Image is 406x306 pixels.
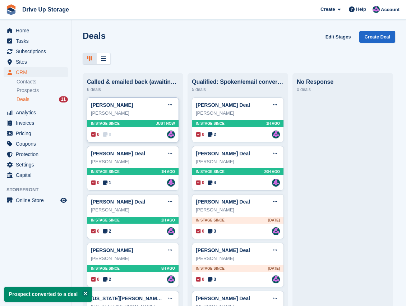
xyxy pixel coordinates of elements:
img: Andy [167,275,175,283]
span: In stage since [196,266,225,271]
div: [PERSON_NAME] [91,255,175,262]
span: 2 [103,228,111,234]
span: 0 [91,179,100,186]
div: [PERSON_NAME] [196,158,280,165]
span: 4 [208,179,216,186]
a: menu [4,149,68,159]
span: Capital [16,170,59,180]
div: [PERSON_NAME] [196,206,280,214]
span: 0 [196,179,204,186]
a: [PERSON_NAME] Deal [196,247,250,253]
p: Prospect converted to a deal [4,287,92,302]
a: menu [4,170,68,180]
a: menu [4,195,68,205]
span: In stage since [91,218,120,223]
div: [PERSON_NAME] [91,158,175,165]
a: [US_STATE][PERSON_NAME] Deal [91,296,174,301]
span: [DATE] [268,218,280,223]
a: [PERSON_NAME] [91,102,133,108]
span: 1H AGO [266,121,280,126]
span: Storefront [6,186,71,193]
img: Andy [167,179,175,187]
img: Andy [272,131,280,138]
img: Andy [272,179,280,187]
a: menu [4,128,68,138]
span: Subscriptions [16,46,59,56]
span: 1H AGO [161,169,175,174]
a: menu [4,57,68,67]
span: 3 [208,276,216,283]
a: [PERSON_NAME] Deal [91,151,145,156]
span: 0 [103,131,111,138]
span: 2H AGO [161,218,175,223]
a: menu [4,108,68,118]
span: Deals [17,96,29,103]
span: 20H AGO [264,169,280,174]
span: In stage since [196,218,225,223]
a: Contacts [17,78,68,85]
img: Andy [272,227,280,235]
span: 0 [91,276,100,283]
a: menu [4,118,68,128]
a: Edit Stages [323,31,354,43]
a: Drive Up Storage [19,4,72,15]
span: Sites [16,57,59,67]
a: Preview store [59,196,68,205]
span: Help [356,6,366,13]
span: 0 [196,131,204,138]
a: [PERSON_NAME] Deal [196,199,250,205]
a: Prospects [17,87,68,94]
img: stora-icon-8386f47178a22dfd0bd8f6a31ec36ba5ce8667c1dd55bd0f319d3a0aa187defe.svg [6,4,17,15]
a: [PERSON_NAME] [91,247,133,253]
img: Andy [373,6,380,13]
span: 0 [91,131,100,138]
span: In stage since [91,121,120,126]
span: Online Store [16,195,59,205]
span: 5H AGO [161,266,175,271]
div: No Response [297,79,389,85]
span: Just now [156,121,175,126]
a: menu [4,36,68,46]
span: Coupons [16,139,59,149]
span: 0 [91,228,100,234]
a: menu [4,46,68,56]
div: 5 deals [192,85,284,94]
span: Analytics [16,108,59,118]
a: menu [4,139,68,149]
div: [PERSON_NAME] [91,206,175,214]
span: CRM [16,67,59,77]
span: 0 [196,276,204,283]
a: [PERSON_NAME] Deal [91,199,145,205]
span: In stage since [196,121,225,126]
span: 3 [208,228,216,234]
span: Settings [16,160,59,170]
img: Andy [167,227,175,235]
span: 0 [196,228,204,234]
a: Create Deal [359,31,395,43]
a: menu [4,160,68,170]
span: In stage since [196,169,225,174]
span: 2 [208,131,216,138]
img: Andy [167,131,175,138]
span: Protection [16,149,59,159]
div: 0 deals [297,85,389,94]
div: [PERSON_NAME] [91,110,175,117]
a: [PERSON_NAME] Deal [196,151,250,156]
span: 1 [103,179,111,186]
span: Create [320,6,335,13]
span: In stage since [91,266,120,271]
div: 11 [59,96,68,102]
a: menu [4,26,68,36]
a: Deals 11 [17,96,68,103]
span: Pricing [16,128,59,138]
span: Account [381,6,400,13]
span: Invoices [16,118,59,128]
span: Home [16,26,59,36]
